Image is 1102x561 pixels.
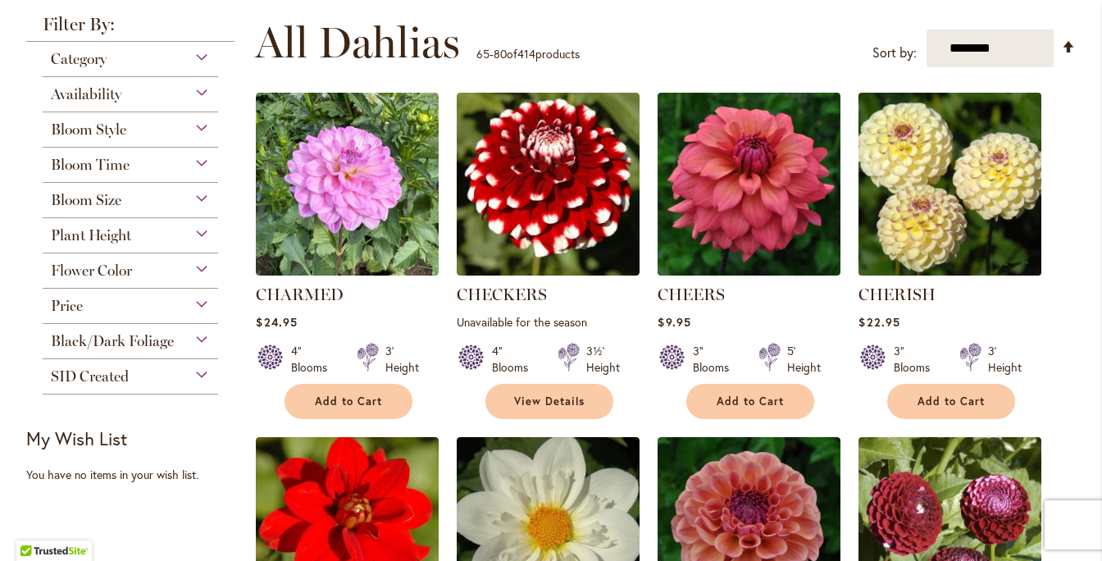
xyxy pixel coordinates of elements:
a: CHERISH [858,263,1041,279]
a: CHARMED [256,285,344,304]
a: CHARMED [256,263,439,279]
img: CHERISH [854,89,1046,280]
button: Add to Cart [887,384,1015,419]
span: $24.95 [256,314,297,330]
span: View Details [514,395,585,408]
span: SID Created [51,367,129,385]
span: Availability [51,85,121,103]
span: Bloom Time [51,156,130,174]
div: 3½' Height [586,343,620,376]
a: CHECKERS [457,263,640,279]
span: $22.95 [858,314,899,330]
strong: My Wish List [26,426,127,450]
div: 3' Height [988,343,1022,376]
p: Unavailable for the season [457,314,640,330]
img: CHECKERS [457,93,640,276]
p: - of products [476,41,580,67]
span: 414 [517,46,535,62]
a: View Details [485,384,613,419]
span: All Dahlias [255,18,460,67]
div: 3" Blooms [894,343,940,376]
div: 3" Blooms [693,343,739,376]
span: Bloom Style [51,121,126,139]
a: CHEERS [658,263,840,279]
iframe: Launch Accessibility Center [12,503,58,549]
img: CHEERS [658,93,840,276]
label: Sort by: [872,38,917,68]
span: Black/Dark Foliage [51,332,174,350]
a: CHECKERS [457,285,547,304]
span: 65 [476,46,490,62]
span: Add to Cart [918,395,985,408]
strong: Filter By: [26,16,235,42]
span: Flower Color [51,262,132,280]
button: Add to Cart [686,384,814,419]
span: Category [51,50,107,68]
span: Add to Cart [315,395,382,408]
span: Bloom Size [51,191,121,209]
div: 3' Height [385,343,419,376]
span: 80 [494,46,507,62]
span: $9.95 [658,314,690,330]
div: 4" Blooms [492,343,538,376]
div: 5' Height [787,343,821,376]
span: Price [51,297,83,315]
div: You have no items in your wish list. [26,467,245,483]
img: CHARMED [256,93,439,276]
span: Plant Height [51,226,131,244]
a: CHEERS [658,285,725,304]
span: Add to Cart [717,395,784,408]
div: 4" Blooms [291,343,337,376]
button: Add to Cart [285,384,412,419]
a: CHERISH [858,285,936,304]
